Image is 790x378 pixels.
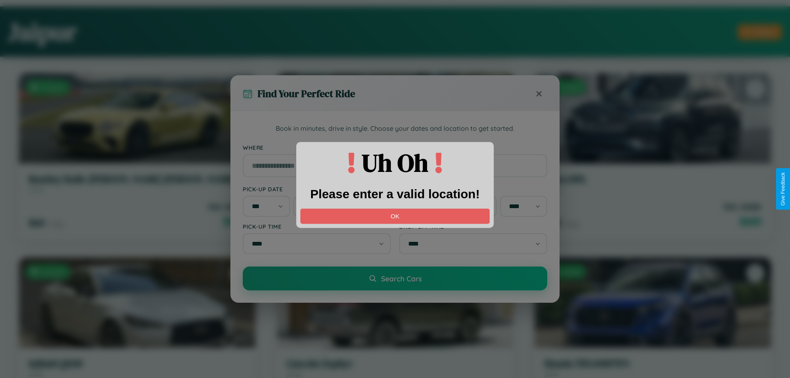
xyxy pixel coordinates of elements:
[258,87,355,100] h3: Find Your Perfect Ride
[243,144,547,151] label: Where
[243,186,391,192] label: Pick-up Date
[243,223,391,230] label: Pick-up Time
[243,123,547,134] p: Book in minutes, drive in style. Choose your dates and location to get started.
[399,223,547,230] label: Drop-off Time
[399,186,547,192] label: Drop-off Date
[381,274,422,283] span: Search Cars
